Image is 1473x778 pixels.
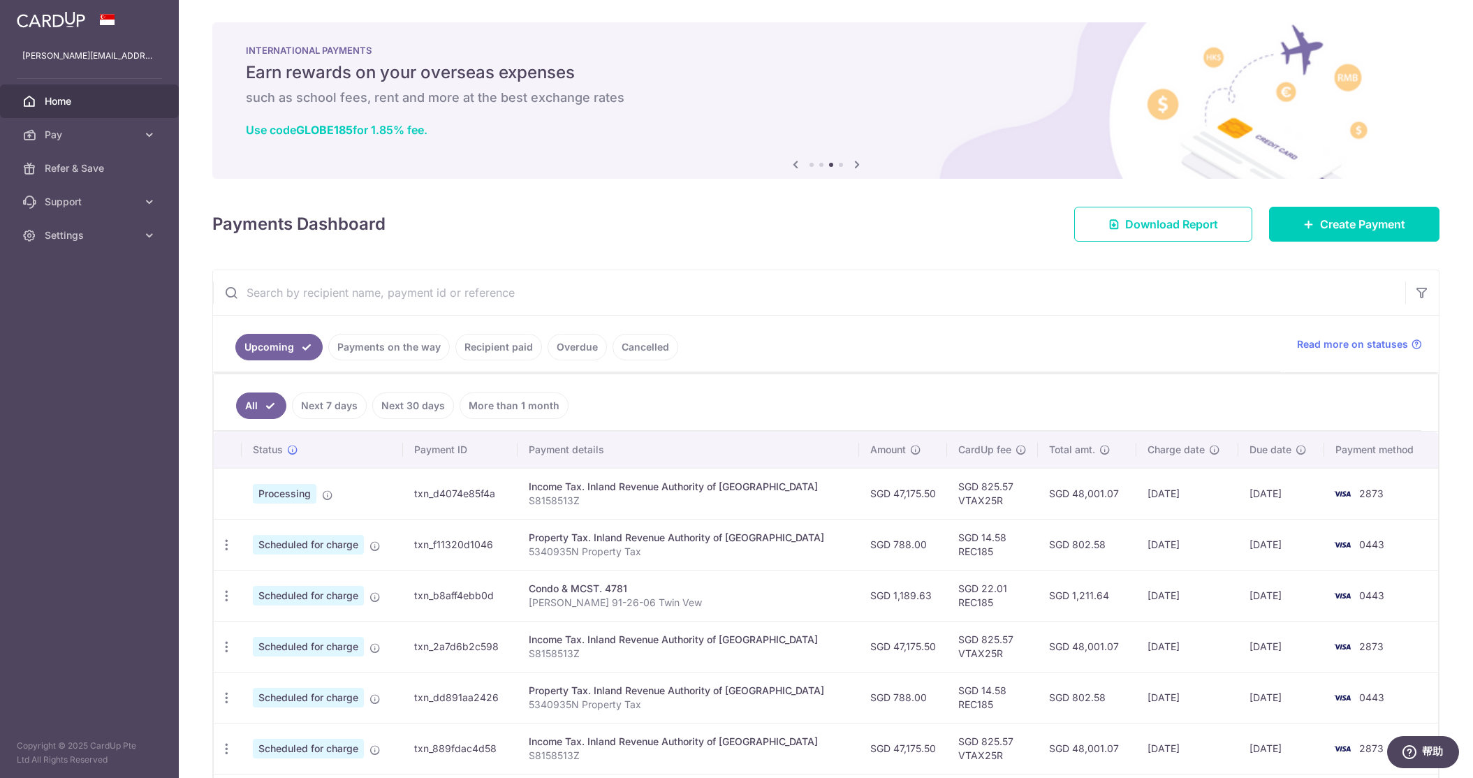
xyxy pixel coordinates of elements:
[1038,621,1137,672] td: SGD 48,001.07
[958,443,1011,457] span: CardUp fee
[1136,672,1238,723] td: [DATE]
[236,392,286,419] a: All
[1320,216,1405,233] span: Create Payment
[403,672,518,723] td: txn_dd891aa2426
[1250,443,1291,457] span: Due date
[947,519,1038,570] td: SGD 14.58 REC185
[403,519,518,570] td: txn_f11320d1046
[1238,570,1324,621] td: [DATE]
[45,128,137,142] span: Pay
[253,688,364,707] span: Scheduled for charge
[529,596,848,610] p: [PERSON_NAME] 91-26-06 Twin Vew
[1359,691,1384,703] span: 0443
[1136,621,1238,672] td: [DATE]
[1359,589,1384,601] span: 0443
[253,739,364,758] span: Scheduled for charge
[529,633,848,647] div: Income Tax. Inland Revenue Authority of [GEOGRAPHIC_DATA]
[1328,638,1356,655] img: Bank Card
[947,468,1038,519] td: SGD 825.57 VTAX25R
[529,647,848,661] p: S8158513Z
[947,570,1038,621] td: SGD 22.01 REC185
[1038,570,1137,621] td: SGD 1,211.64
[1238,621,1324,672] td: [DATE]
[947,672,1038,723] td: SGD 14.58 REC185
[529,749,848,763] p: S8158513Z
[859,621,947,672] td: SGD 47,175.50
[613,334,678,360] a: Cancelled
[529,480,848,494] div: Income Tax. Inland Revenue Authority of [GEOGRAPHIC_DATA]
[253,484,316,504] span: Processing
[403,432,518,468] th: Payment ID
[403,570,518,621] td: txn_b8aff4ebb0d
[548,334,607,360] a: Overdue
[292,392,367,419] a: Next 7 days
[1359,742,1384,754] span: 2873
[45,161,137,175] span: Refer & Save
[529,494,848,508] p: S8158513Z
[1328,587,1356,604] img: Bank Card
[1125,216,1218,233] span: Download Report
[403,468,518,519] td: txn_d4074e85f4a
[1269,207,1439,242] a: Create Payment
[213,270,1405,315] input: Search by recipient name, payment id or reference
[17,11,85,28] img: CardUp
[529,531,848,545] div: Property Tax. Inland Revenue Authority of [GEOGRAPHIC_DATA]
[246,45,1406,56] p: INTERNATIONAL PAYMENTS
[22,49,156,63] p: [PERSON_NAME][EMAIL_ADDRESS][DOMAIN_NAME]
[1038,519,1137,570] td: SGD 802.58
[1359,640,1384,652] span: 2873
[45,228,137,242] span: Settings
[1238,468,1324,519] td: [DATE]
[947,723,1038,774] td: SGD 825.57 VTAX25R
[1136,723,1238,774] td: [DATE]
[246,89,1406,106] h6: such as school fees, rent and more at the best exchange rates
[870,443,906,457] span: Amount
[1359,487,1384,499] span: 2873
[403,723,518,774] td: txn_889fdac4d58
[1328,689,1356,706] img: Bank Card
[1136,519,1238,570] td: [DATE]
[328,334,450,360] a: Payments on the way
[45,94,137,108] span: Home
[859,468,947,519] td: SGD 47,175.50
[518,432,859,468] th: Payment details
[1038,723,1137,774] td: SGD 48,001.07
[529,582,848,596] div: Condo & MCST. 4781
[372,392,454,419] a: Next 30 days
[253,637,364,656] span: Scheduled for charge
[1136,570,1238,621] td: [DATE]
[1074,207,1252,242] a: Download Report
[1136,468,1238,519] td: [DATE]
[1238,723,1324,774] td: [DATE]
[296,123,353,137] b: GLOBE185
[460,392,569,419] a: More than 1 month
[1328,485,1356,502] img: Bank Card
[1238,519,1324,570] td: [DATE]
[455,334,542,360] a: Recipient paid
[253,586,364,605] span: Scheduled for charge
[212,22,1439,179] img: International Payment Banner
[947,621,1038,672] td: SGD 825.57 VTAX25R
[1328,536,1356,553] img: Bank Card
[1297,337,1408,351] span: Read more on statuses
[253,443,283,457] span: Status
[859,672,947,723] td: SGD 788.00
[246,61,1406,84] h5: Earn rewards on your overseas expenses
[1148,443,1205,457] span: Charge date
[859,723,947,774] td: SGD 47,175.50
[1238,672,1324,723] td: [DATE]
[529,684,848,698] div: Property Tax. Inland Revenue Authority of [GEOGRAPHIC_DATA]
[529,698,848,712] p: 5340935N Property Tax
[1386,736,1459,771] iframe: 打开一个小组件，您可以在其中找到更多信息
[529,545,848,559] p: 5340935N Property Tax
[235,334,323,360] a: Upcoming
[1049,443,1095,457] span: Total amt.
[246,123,427,137] a: Use codeGLOBE185for 1.85% fee.
[403,621,518,672] td: txn_2a7d6b2c598
[859,570,947,621] td: SGD 1,189.63
[253,535,364,555] span: Scheduled for charge
[529,735,848,749] div: Income Tax. Inland Revenue Authority of [GEOGRAPHIC_DATA]
[1038,468,1137,519] td: SGD 48,001.07
[212,212,386,237] h4: Payments Dashboard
